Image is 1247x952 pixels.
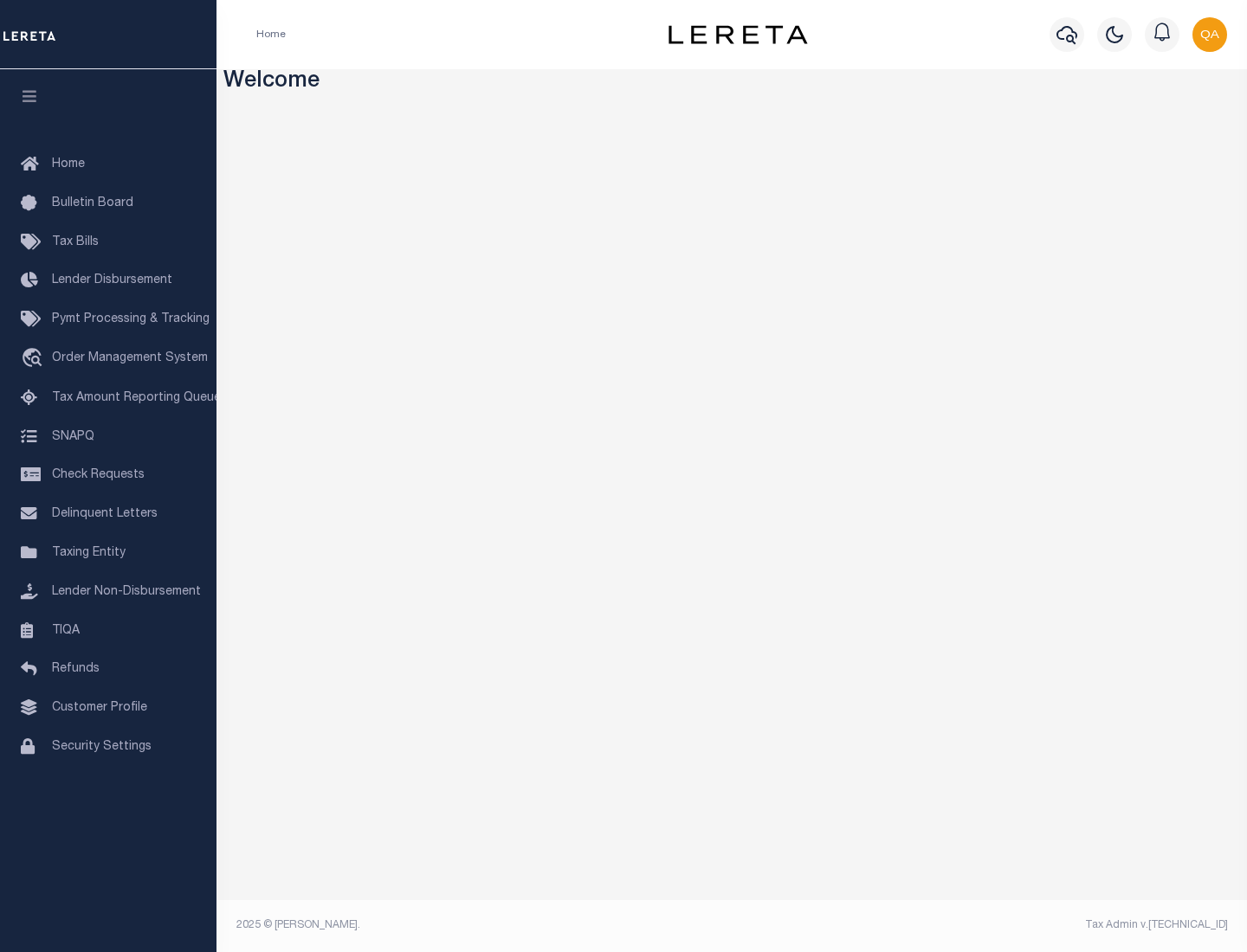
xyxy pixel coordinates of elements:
div: 2025 © [PERSON_NAME]. [223,917,733,933]
i: travel_explore [21,348,48,370]
span: Check Requests [52,469,145,481]
span: Tax Amount Reporting Queue [52,392,221,404]
span: Order Management System [52,352,208,364]
span: TIQA [52,624,80,636]
span: Home [52,158,85,170]
span: Security Settings [52,741,152,753]
span: Refunds [52,663,100,675]
span: Lender Non-Disbursement [52,586,201,598]
img: svg+xml;base64,PHN2ZyB4bWxucz0iaHR0cDovL3d3dy53My5vcmcvMjAwMC9zdmciIHBvaW50ZXItZXZlbnRzPSJub25lIi... [1192,17,1227,52]
li: Home [256,27,286,42]
span: Pymt Processing & Tracking [52,313,210,325]
span: Customer Profile [52,702,147,714]
span: Tax Bills [52,236,99,248]
div: Tax Admin v.[TECHNICAL_ID] [745,917,1228,933]
span: Lender Disbursement [52,274,172,286]
span: SNAPQ [52,430,94,442]
span: Taxing Entity [52,547,126,559]
h3: Welcome [223,69,1241,96]
span: Delinquent Letters [52,508,158,520]
img: logo-dark.svg [669,25,807,44]
span: Bulletin Board [52,197,133,209]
